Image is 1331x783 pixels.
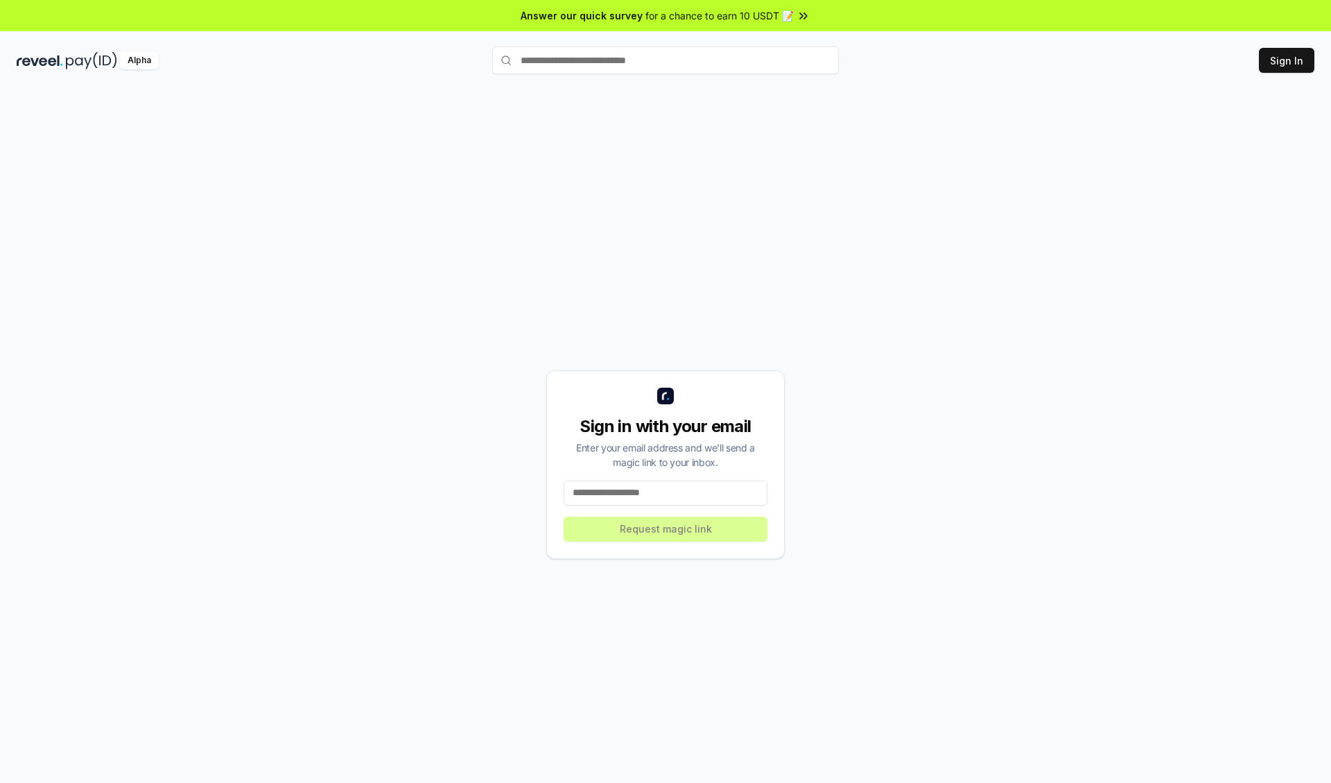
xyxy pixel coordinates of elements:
div: Enter your email address and we’ll send a magic link to your inbox. [564,440,767,470]
img: logo_small [657,388,674,404]
span: for a chance to earn 10 USDT 📝 [645,8,794,23]
div: Alpha [120,52,159,69]
div: Sign in with your email [564,415,767,438]
img: reveel_dark [17,52,63,69]
button: Sign In [1259,48,1314,73]
img: pay_id [66,52,117,69]
span: Answer our quick survey [521,8,643,23]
